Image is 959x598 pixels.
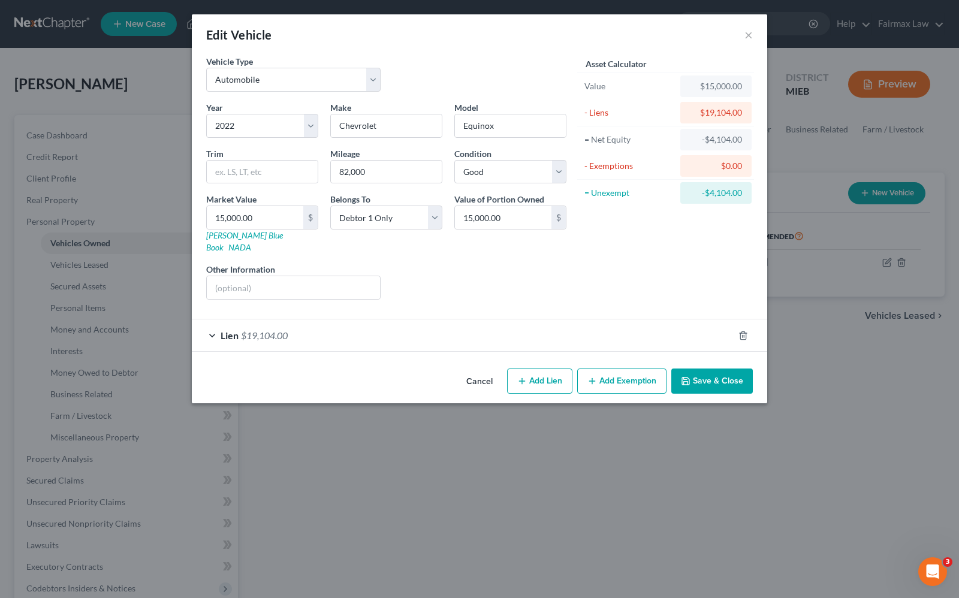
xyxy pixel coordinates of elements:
[330,102,351,113] span: Make
[454,193,544,206] label: Value of Portion Owned
[207,161,318,183] input: ex. LS, LT, etc
[457,370,502,394] button: Cancel
[206,55,253,68] label: Vehicle Type
[690,134,742,146] div: -$4,104.00
[577,369,667,394] button: Add Exemption
[206,26,272,43] div: Edit Vehicle
[331,114,442,137] input: ex. Nissan
[303,206,318,229] div: $
[331,161,442,183] input: --
[584,80,675,92] div: Value
[206,101,223,114] label: Year
[221,330,239,341] span: Lien
[918,557,947,586] iframe: Intercom live chat
[207,276,380,299] input: (optional)
[690,80,742,92] div: $15,000.00
[207,206,303,229] input: 0.00
[330,147,360,160] label: Mileage
[584,160,675,172] div: - Exemptions
[671,369,753,394] button: Save & Close
[690,187,742,199] div: -$4,104.00
[584,107,675,119] div: - Liens
[206,193,257,206] label: Market Value
[690,107,742,119] div: $19,104.00
[241,330,288,341] span: $19,104.00
[330,194,370,204] span: Belongs To
[455,114,566,137] input: ex. Altima
[455,206,551,229] input: 0.00
[206,147,224,160] label: Trim
[551,206,566,229] div: $
[206,230,283,252] a: [PERSON_NAME] Blue Book
[744,28,753,42] button: ×
[507,369,572,394] button: Add Lien
[584,187,675,199] div: = Unexempt
[943,557,952,567] span: 3
[206,263,275,276] label: Other Information
[584,134,675,146] div: = Net Equity
[228,242,251,252] a: NADA
[586,58,647,70] label: Asset Calculator
[454,147,491,160] label: Condition
[454,101,478,114] label: Model
[690,160,742,172] div: $0.00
